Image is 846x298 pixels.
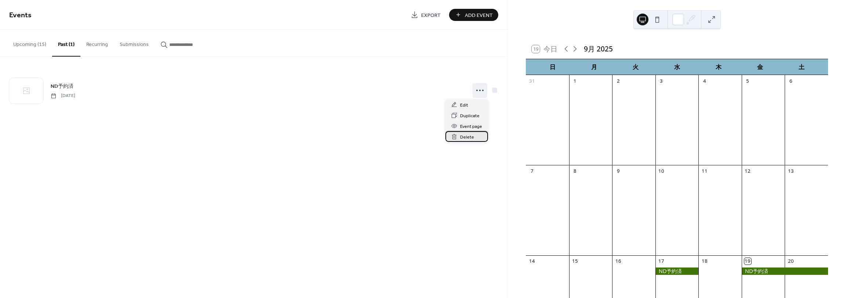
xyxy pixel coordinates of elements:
span: Export [421,11,441,19]
div: 月 [573,59,615,75]
button: Add Event [449,9,498,21]
div: ND予約済 [655,268,699,275]
div: 土 [781,59,822,75]
div: 14 [529,258,535,265]
div: 17 [658,258,665,265]
div: 18 [701,258,708,265]
div: 火 [615,59,656,75]
div: 木 [698,59,739,75]
span: Events [9,8,32,22]
div: 10 [658,168,665,175]
div: ND予約済 [742,268,828,275]
span: ND予約済 [51,83,73,90]
span: Duplicate [460,112,480,120]
a: ND予約済 [51,82,73,90]
div: 日 [532,59,573,75]
button: Past (1) [52,30,80,57]
div: 1 [572,78,578,84]
a: Export [405,9,446,21]
div: 6 [788,78,794,84]
span: Event page [460,123,482,130]
div: 3 [658,78,665,84]
div: 15 [572,258,578,265]
div: 16 [615,258,622,265]
div: 8 [572,168,578,175]
div: 31 [529,78,535,84]
div: 11 [701,168,708,175]
div: 4 [701,78,708,84]
span: Add Event [465,11,493,19]
span: Delete [460,133,474,141]
div: 7 [529,168,535,175]
div: 9月 2025 [584,44,613,54]
div: 9 [615,168,622,175]
div: 20 [788,258,794,265]
div: 19 [744,258,751,265]
div: 2 [615,78,622,84]
button: Upcoming (15) [7,30,52,56]
div: 12 [744,168,751,175]
span: [DATE] [51,93,75,99]
div: 13 [788,168,794,175]
button: Recurring [80,30,114,56]
div: 金 [739,59,781,75]
div: 水 [656,59,698,75]
button: Submissions [114,30,155,56]
div: 5 [744,78,751,84]
span: Edit [460,101,468,109]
